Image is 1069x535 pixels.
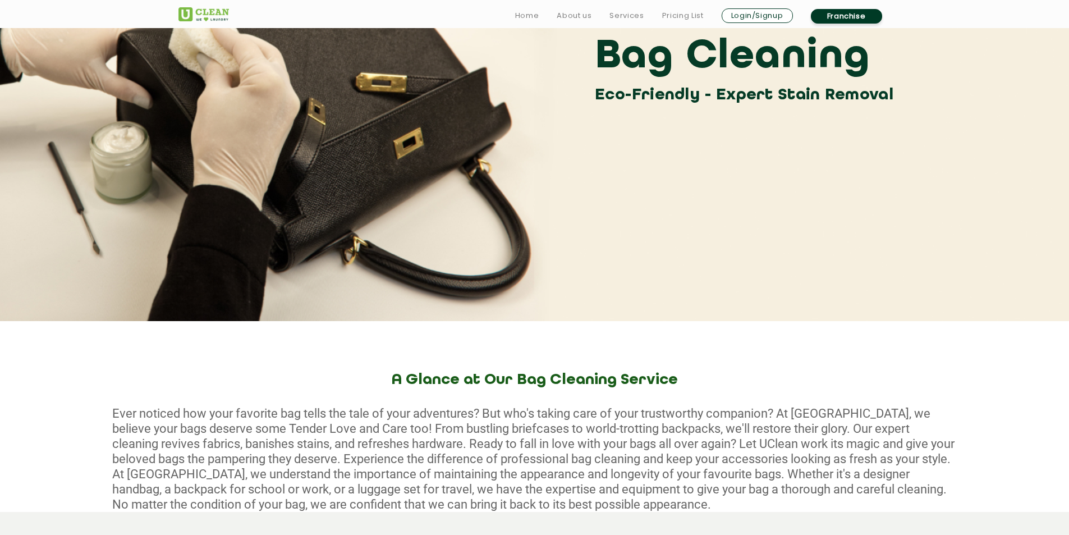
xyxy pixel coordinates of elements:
[609,9,644,22] a: Services
[662,9,704,22] a: Pricing List
[595,32,900,83] h3: Bag Cleaning
[515,9,539,22] a: Home
[178,7,229,21] img: UClean Laundry and Dry Cleaning
[811,9,882,24] a: Franchise
[557,9,591,22] a: About us
[722,8,793,23] a: Login/Signup
[595,83,900,108] h3: Eco-Friendly - Expert Stain Removal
